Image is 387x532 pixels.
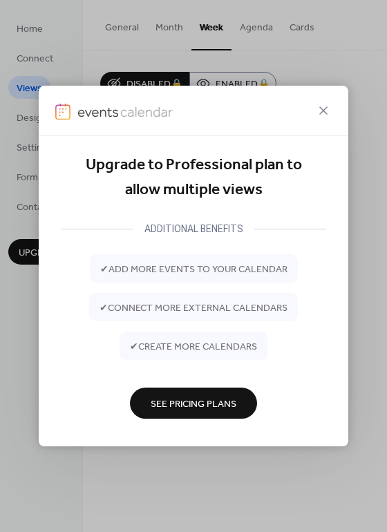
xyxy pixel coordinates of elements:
[77,104,173,120] img: logo-type
[133,220,254,237] div: ADDITIONAL BENEFITS
[100,301,287,315] span: ✔ connect more external calendars
[151,397,236,411] span: See Pricing Plans
[61,153,326,203] div: Upgrade to Professional plan to allow multiple views
[130,388,257,419] button: See Pricing Plans
[130,339,257,354] span: ✔ create more calendars
[55,104,70,120] img: logo-icon
[100,262,287,276] span: ✔ add more events to your calendar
